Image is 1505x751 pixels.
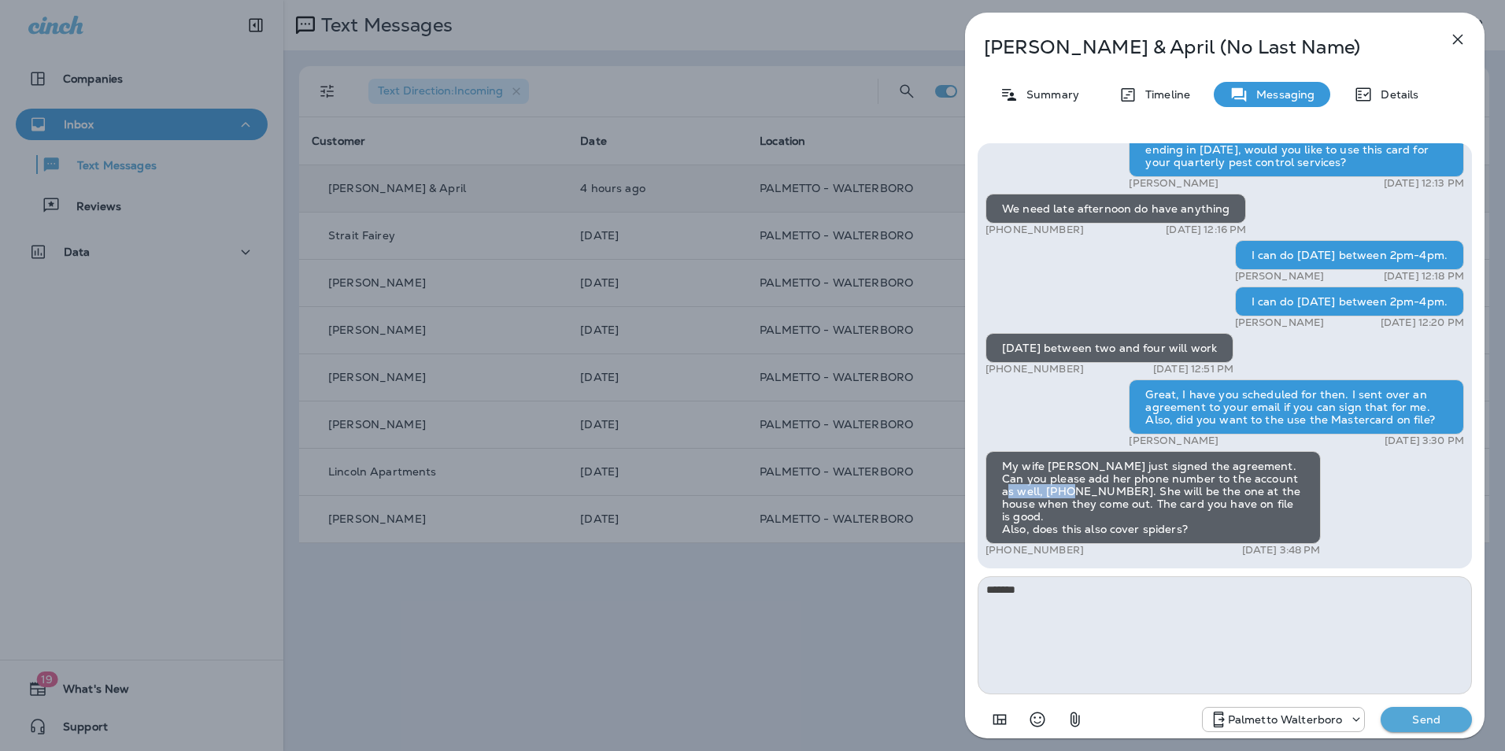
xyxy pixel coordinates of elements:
[1393,712,1459,727] p: Send
[985,363,1084,375] p: [PHONE_NUMBER]
[1242,544,1321,557] p: [DATE] 3:48 PM
[985,224,1084,236] p: [PHONE_NUMBER]
[984,704,1015,735] button: Add in a premade template
[1022,704,1053,735] button: Select an emoji
[1129,435,1218,447] p: [PERSON_NAME]
[984,36,1414,58] p: [PERSON_NAME] & April (No Last Name)
[1129,379,1464,435] div: Great, I have you scheduled for then. I sent over an agreement to your email if you can sign that...
[1235,270,1325,283] p: [PERSON_NAME]
[985,333,1233,363] div: [DATE] between two and four will work
[1381,707,1472,732] button: Send
[1019,88,1079,101] p: Summary
[1166,224,1246,236] p: [DATE] 12:16 PM
[1235,287,1464,316] div: I can do [DATE] between 2pm-4pm.
[1137,88,1190,101] p: Timeline
[1129,177,1218,190] p: [PERSON_NAME]
[985,451,1321,544] div: My wife [PERSON_NAME] just signed the agreement. Can you please add her phone number to the accou...
[985,194,1246,224] div: We need late afternoon do have anything
[1248,88,1315,101] p: Messaging
[1235,240,1464,270] div: I can do [DATE] between 2pm-4pm.
[1235,316,1325,329] p: [PERSON_NAME]
[1384,270,1464,283] p: [DATE] 12:18 PM
[1203,710,1365,729] div: +1 (843) 549-4955
[1228,713,1343,726] p: Palmetto Walterboro
[1153,363,1233,375] p: [DATE] 12:51 PM
[1129,109,1464,177] div: Great, I can schedule the initial service for [DATE] between 8am-10am. We have a Mastercard on fi...
[1381,316,1464,329] p: [DATE] 12:20 PM
[1373,88,1418,101] p: Details
[1385,435,1464,447] p: [DATE] 3:30 PM
[1384,177,1464,190] p: [DATE] 12:13 PM
[985,544,1084,557] p: [PHONE_NUMBER]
